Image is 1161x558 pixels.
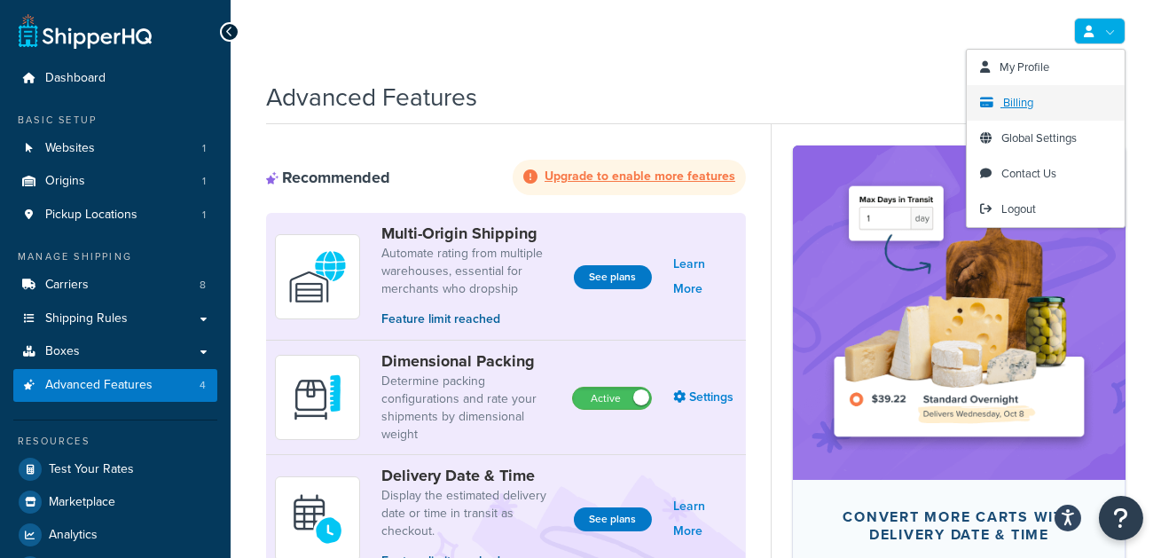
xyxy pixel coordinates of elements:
[45,71,106,86] span: Dashboard
[13,486,217,518] a: Marketplace
[49,495,115,510] span: Marketplace
[200,278,206,293] span: 8
[13,165,217,198] a: Origins1
[967,192,1125,227] a: Logout
[13,132,217,165] li: Websites
[381,351,558,371] a: Dimensional Packing
[49,528,98,543] span: Analytics
[202,208,206,223] span: 1
[381,487,560,540] a: Display the estimated delivery date or time in transit as checkout.
[13,269,217,302] li: Carriers
[1001,130,1077,146] span: Global Settings
[1003,94,1033,111] span: Billing
[13,434,217,449] div: Resources
[13,199,217,232] li: Pickup Locations
[545,167,735,185] strong: Upgrade to enable more features
[13,269,217,302] a: Carriers8
[200,378,206,393] span: 4
[286,366,349,428] img: DTVBYsAAAAAASUVORK5CYII=
[821,508,1097,544] div: Convert more carts with delivery date & time
[266,168,390,187] div: Recommended
[967,121,1125,156] a: Global Settings
[286,246,349,308] img: WatD5o0RtDAAAAAElFTkSuQmCC
[381,373,558,444] a: Determine packing configurations and rate your shipments by dimensional weight
[266,80,477,114] h1: Advanced Features
[1001,200,1036,217] span: Logout
[13,369,217,402] li: Advanced Features
[820,172,1099,452] img: feature-image-ddt-36eae7f7280da8017bfb280eaccd9c446f90b1fe08728e4019434db127062ab4.png
[673,252,737,302] a: Learn More
[202,174,206,189] span: 1
[574,507,652,531] button: See plans
[381,245,560,298] a: Automate rating from multiple warehouses, essential for merchants who dropship
[13,369,217,402] a: Advanced Features4
[45,141,95,156] span: Websites
[45,174,85,189] span: Origins
[967,156,1125,192] a: Contact Us
[45,311,128,326] span: Shipping Rules
[1001,165,1056,182] span: Contact Us
[202,141,206,156] span: 1
[967,50,1125,85] a: My Profile
[381,310,560,329] p: Feature limit reached
[286,488,349,550] img: gfkeb5ejjkALwAAAABJRU5ErkJggg==
[13,62,217,95] a: Dashboard
[45,378,153,393] span: Advanced Features
[13,113,217,128] div: Basic Setup
[13,165,217,198] li: Origins
[13,335,217,368] a: Boxes
[673,385,737,410] a: Settings
[1099,496,1143,540] button: Open Resource Center
[13,132,217,165] a: Websites1
[381,466,560,485] a: Delivery Date & Time
[573,388,651,409] label: Active
[13,199,217,232] a: Pickup Locations1
[13,453,217,485] a: Test Your Rates
[1000,59,1049,75] span: My Profile
[381,224,560,243] a: Multi-Origin Shipping
[13,249,217,264] div: Manage Shipping
[45,278,89,293] span: Carriers
[967,85,1125,121] a: Billing
[13,519,217,551] a: Analytics
[574,265,652,289] button: See plans
[45,208,137,223] span: Pickup Locations
[45,344,80,359] span: Boxes
[673,494,737,544] a: Learn More
[13,303,217,335] a: Shipping Rules
[49,462,134,477] span: Test Your Rates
